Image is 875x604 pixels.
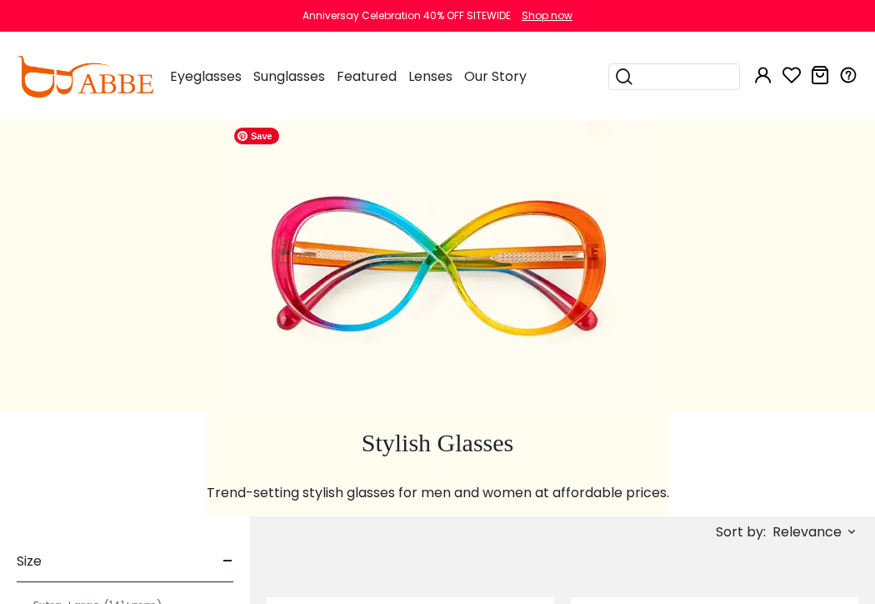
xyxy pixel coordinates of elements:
[207,483,669,503] p: Trend-setting stylish glasses for men and women at affordable prices.
[302,8,511,23] div: Anniversay Celebration 40% OFF SITEWIDE
[17,541,42,581] span: Size
[170,67,242,86] span: Eyeglasses
[408,67,452,86] span: Lenses
[522,8,572,23] div: Shop now
[222,541,233,581] span: -
[464,67,527,86] span: Our Story
[772,517,842,547] span: Relevance
[226,119,649,411] img: stylish glasses
[17,56,153,98] img: abbeglasses.com
[234,128,279,144] span: Save
[716,522,766,541] span: Sort by:
[337,67,397,86] span: Featured
[253,67,325,86] span: Sunglasses
[513,8,572,23] a: Shop now
[207,428,669,458] h1: Stylish Glasses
